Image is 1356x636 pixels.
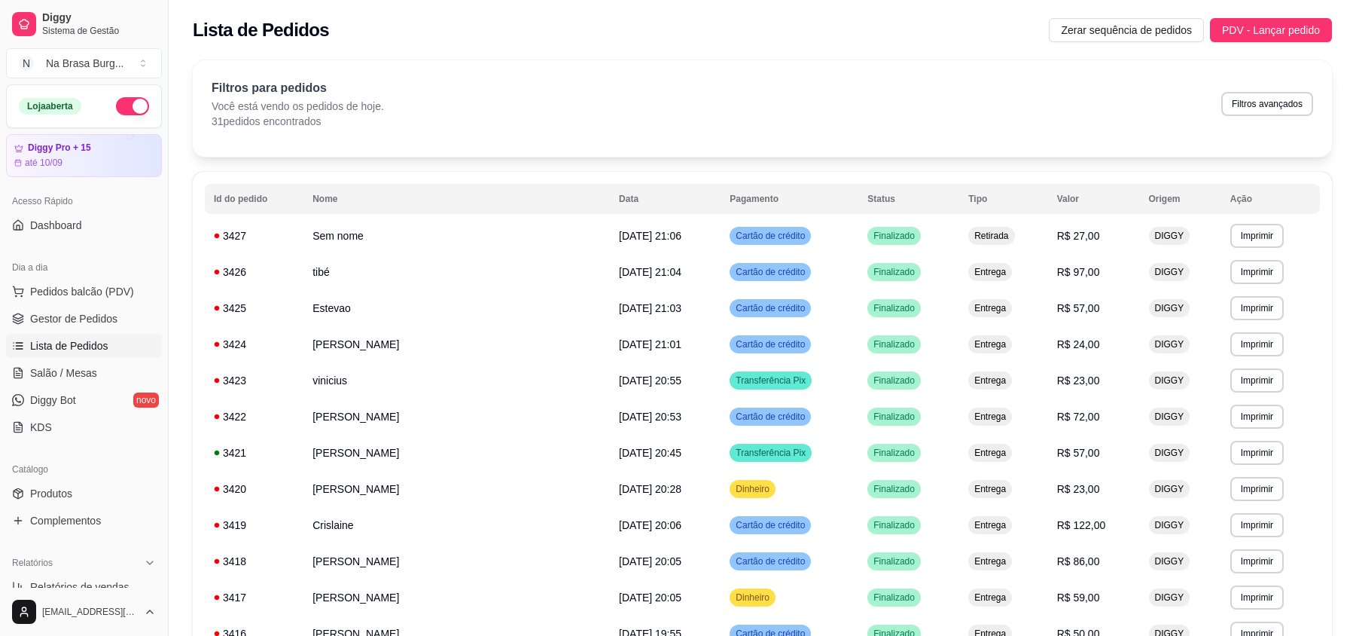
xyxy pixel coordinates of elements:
[870,375,918,387] span: Finalizado
[1057,230,1100,242] span: R$ 27,00
[1049,18,1204,42] button: Zerar sequência de pedidos
[6,307,162,331] a: Gestor de Pedidos
[214,409,294,424] div: 3422
[1230,586,1284,610] button: Imprimir
[870,230,918,242] span: Finalizado
[1057,555,1100,567] span: R$ 86,00
[733,375,809,387] span: Transferência Pix
[19,98,81,115] div: Loja aberta
[30,218,82,233] span: Dashboard
[1230,368,1284,393] button: Imprimir
[733,266,808,278] span: Cartão de crédito
[733,519,808,531] span: Cartão de crédito
[870,302,918,314] span: Finalizado
[971,519,1009,531] span: Entrega
[303,326,610,362] td: [PERSON_NAME]
[214,301,294,316] div: 3425
[6,361,162,385] a: Salão / Mesas
[30,284,134,299] span: Pedidos balcão (PDV)
[1152,555,1187,567] span: DIGGY
[214,337,294,352] div: 3424
[30,486,72,501] span: Produtos
[1152,230,1187,242] span: DIGGY
[619,266,681,278] span: [DATE] 21:04
[619,555,681,567] span: [DATE] 20:05
[214,445,294,460] div: 3421
[870,555,918,567] span: Finalizado
[1140,184,1221,214] th: Origem
[30,513,101,528] span: Complementos
[971,411,1009,423] span: Entrega
[971,592,1009,604] span: Entrega
[214,264,294,280] div: 3426
[733,555,808,567] span: Cartão de crédito
[1230,549,1284,573] button: Imprimir
[1152,302,1187,314] span: DIGGY
[1230,513,1284,537] button: Imprimir
[303,399,610,435] td: [PERSON_NAME]
[42,25,156,37] span: Sistema de Gestão
[6,415,162,439] a: KDS
[971,555,1009,567] span: Entrega
[46,56,124,71] div: Na Brasa Burg ...
[1057,592,1100,604] span: R$ 59,00
[733,338,808,350] span: Cartão de crédito
[619,230,681,242] span: [DATE] 21:06
[30,311,117,326] span: Gestor de Pedidos
[25,157,62,169] article: até 10/09
[6,134,162,177] a: Diggy Pro + 15até 10/09
[870,592,918,604] span: Finalizado
[214,590,294,605] div: 3417
[303,435,610,471] td: [PERSON_NAME]
[1152,519,1187,531] span: DIGGY
[6,334,162,358] a: Lista de Pedidos
[619,375,681,387] span: [DATE] 20:55
[1230,405,1284,429] button: Imprimir
[1048,184,1140,214] th: Valor
[733,447,809,459] span: Transferência Pix
[1152,266,1187,278] span: DIGGY
[193,18,329,42] h2: Lista de Pedidos
[6,594,162,630] button: [EMAIL_ADDRESS][DOMAIN_NAME]
[858,184,959,214] th: Status
[303,471,610,507] td: [PERSON_NAME]
[6,388,162,412] a: Diggy Botnovo
[1230,441,1284,465] button: Imprimir
[1057,411,1100,423] span: R$ 72,00
[303,543,610,579] td: [PERSON_NAME]
[870,338,918,350] span: Finalizado
[1061,22,1192,38] span: Zerar sequência de pedidos
[971,338,1009,350] span: Entrega
[733,592,772,604] span: Dinheiro
[1057,483,1100,495] span: R$ 23,00
[214,518,294,533] div: 3419
[30,579,130,595] span: Relatórios de vendas
[1057,375,1100,387] span: R$ 23,00
[6,48,162,78] button: Select a team
[619,519,681,531] span: [DATE] 20:06
[971,447,1009,459] span: Entrega
[610,184,721,214] th: Data
[6,255,162,280] div: Dia a dia
[1057,519,1106,531] span: R$ 122,00
[1221,92,1313,116] button: Filtros avançados
[1152,411,1187,423] span: DIGGY
[733,411,808,423] span: Cartão de crédito
[870,447,918,459] span: Finalizado
[303,218,610,254] td: Sem nome
[42,606,138,618] span: [EMAIL_ADDRESS][DOMAIN_NAME]
[12,557,53,569] span: Relatórios
[1221,184,1320,214] th: Ação
[6,509,162,533] a: Complementos
[971,230,1011,242] span: Retirada
[870,266,918,278] span: Finalizado
[619,592,681,604] span: [DATE] 20:05
[1230,332,1284,356] button: Imprimir
[212,79,384,97] p: Filtros para pedidos
[30,338,108,353] span: Lista de Pedidos
[959,184,1047,214] th: Tipo
[1152,592,1187,604] span: DIGGY
[733,483,772,495] span: Dinheiro
[6,457,162,482] div: Catálogo
[6,575,162,599] a: Relatórios de vendas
